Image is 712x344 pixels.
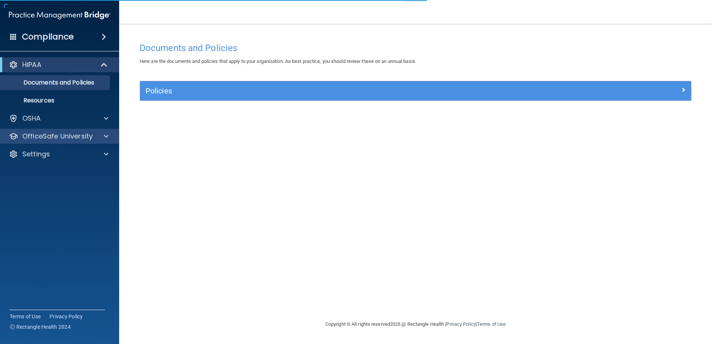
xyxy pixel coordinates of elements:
[9,60,108,69] a: HIPAA
[140,43,692,53] h4: Documents and Policies
[140,58,416,64] span: Here are the documents and policies that apply to your organization. As best practice, you should...
[9,8,110,23] img: PMB logo
[50,313,83,320] a: Privacy Policy
[5,97,107,104] p: Resources
[446,321,476,327] a: Privacy Policy
[22,150,50,159] p: Settings
[10,323,71,331] span: Ⓒ Rectangle Health 2024
[22,114,41,123] p: OSHA
[5,79,107,86] p: Documents and Policies
[146,85,686,97] a: Policies
[22,132,93,141] p: OfficeSafe University
[146,87,548,95] h5: Policies
[280,312,552,336] div: Copyright © All rights reserved 2025 @ Rectangle Health | |
[9,132,108,141] a: OfficeSafe University
[22,60,41,69] p: HIPAA
[477,321,506,327] a: Terms of Use
[9,150,108,159] a: Settings
[10,313,41,320] a: Terms of Use
[22,32,74,42] h4: Compliance
[9,114,108,123] a: OSHA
